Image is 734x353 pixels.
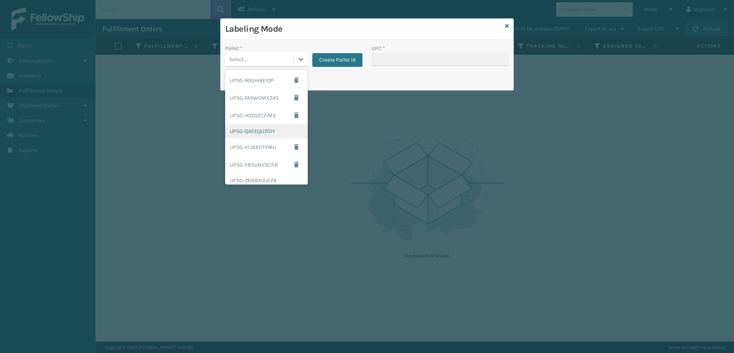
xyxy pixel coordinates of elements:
[225,89,308,107] div: UPSG-FASWGMXZ4S
[225,71,308,89] div: UPSG-90GHI8EIOP
[225,138,308,156] div: UPSG-V1JBBDTYMU
[225,156,308,173] div: UPSG-Y85UNVSCRB
[229,55,247,63] div: Select...
[372,44,385,52] label: UPC
[225,124,308,138] div: UPSG-QAEEQUZOIY
[225,23,502,35] h3: Labeling Mode
[312,53,362,67] button: Create Pallet Id
[225,173,308,188] div: UPSG-ZBB840UFZ8
[225,44,242,52] label: Pallet
[225,107,308,124] div: UPSG-H0Z0Z7Z1M3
